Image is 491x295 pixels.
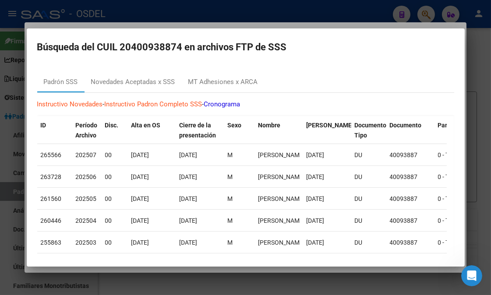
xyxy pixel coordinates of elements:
div: DU [355,150,383,160]
div: Muchas gracias. [112,196,161,204]
p: - - [37,99,454,109]
datatable-header-cell: Disc. [102,116,128,145]
div: Ok, te hago otra consulta con respecto a la facturación, ¿las personas que se encuentren con esta... [39,101,161,144]
span: BERON ALEJANDRO SAMUEL [258,239,305,246]
span: BERON ALEJANDRO SAMUEL [258,195,305,202]
span: Sexo [228,122,242,129]
div: DU [355,238,383,248]
span: [DATE] [307,195,325,202]
span: [DATE] [180,217,198,224]
span: 0 - Titular [438,239,463,246]
div: 40093887 [390,194,431,204]
div: 00 [105,172,124,182]
div: Padrón SSS [44,77,78,87]
h2: Búsqueda del CUIL 20400938874 en archivos FTP de SSS [37,39,454,56]
iframe: Intercom live chat [461,265,482,286]
button: Enviar un mensaje… [150,225,164,239]
div: DU [355,172,383,182]
button: Selector de emoji [14,228,21,235]
div: ANDRES dice… [7,95,168,156]
a: Instructivo Novedades [37,100,103,108]
span: M [228,217,233,224]
span: M [228,151,233,158]
button: Inicio [137,4,154,20]
span: Cierre de la presentación [180,122,216,139]
a: Cronograma [204,100,240,108]
datatable-header-cell: Parentesco [434,116,483,145]
span: BERON ALEJANDRO SAMUEL [258,217,305,224]
div: Ludmila dice… [7,156,168,190]
span: ID [41,122,46,129]
div: La decisión en sentido si se brinda prestación o no, es de uds. Lo que corresponde, no tiene que ... [7,35,144,88]
datatable-header-cell: Nombre [255,116,303,145]
span: 202506 [76,173,97,180]
div: Disculpe, no tengo el conocimiento para darle respuesta a esa consulta. [7,156,144,183]
span: [DATE] [131,195,149,202]
span: [DATE] [180,239,198,246]
datatable-header-cell: Sexo [224,116,255,145]
button: Adjuntar un archivo [42,228,49,235]
div: ANDRES dice… [7,190,168,217]
span: BERON ALEJANDRO SAMUEL [258,151,305,158]
span: [DATE] [131,151,149,158]
span: Alta en OS [131,122,161,129]
span: M [228,173,233,180]
span: 0 - Titular [438,195,463,202]
span: Parentesco [438,122,470,129]
datatable-header-cell: Cierre de la presentación [176,116,224,145]
span: 202503 [76,239,97,246]
span: [DATE] [131,173,149,180]
div: MT Adhesiones x ARCA [188,77,258,87]
span: Documento Tipo [355,122,387,139]
div: DU [355,194,383,204]
div: Novedades Aceptadas x SSS [91,77,175,87]
span: Nombre [258,122,281,129]
div: 00 [105,194,124,204]
div: 40093887 [390,216,431,226]
textarea: Escribe un mensaje... [7,210,168,225]
span: 261560 [41,195,62,202]
datatable-header-cell: Fecha Nac. [303,116,351,145]
div: 00 [105,150,124,160]
span: 202504 [76,217,97,224]
span: 0 - Titular [438,217,463,224]
h1: Fin [42,8,53,15]
span: Documento [390,122,422,129]
div: La decisión en sentido si se brinda prestación o no, es de uds. Lo que corresponde, no tiene que ... [14,40,137,83]
img: Profile image for Fin [25,5,39,19]
span: BERON ALEJANDRO SAMUEL [258,173,305,180]
datatable-header-cell: Documento Tipo [351,116,386,145]
span: [DATE] [180,195,198,202]
div: 40093887 [390,172,431,182]
span: 255863 [41,239,62,246]
button: Selector de gif [28,228,35,235]
datatable-header-cell: Alta en OS [128,116,176,145]
button: go back [6,4,22,20]
div: Ok, te hago otra consulta con respecto a la facturación, ¿las personas que se encuentren con esta... [32,95,168,149]
div: Ludmila dice… [7,35,168,95]
span: 202507 [76,151,97,158]
a: Instructivo Padron Completo SSS [105,100,202,108]
div: 00 [105,238,124,248]
datatable-header-cell: Período Archivo [72,116,102,145]
span: 202505 [76,195,97,202]
div: Muchas gracias. [105,190,168,210]
div: 00 [105,216,124,226]
span: [DATE] [307,239,325,246]
div: Disculpe, no tengo el conocimiento para darle respuesta a esa consulta. [14,161,137,178]
div: 40093887 [390,150,431,160]
span: Disc. [105,122,119,129]
span: [DATE] [307,217,325,224]
span: 260446 [41,217,62,224]
span: 0 - Titular [438,151,463,158]
div: DU [355,216,383,226]
span: [DATE] [307,151,325,158]
span: M [228,239,233,246]
span: 0 - Titular [438,173,463,180]
span: [DATE] [131,239,149,246]
span: [DATE] [131,217,149,224]
div: 40093887 [390,238,431,248]
span: [DATE] [180,173,198,180]
span: [DATE] [180,151,198,158]
span: 263728 [41,173,62,180]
